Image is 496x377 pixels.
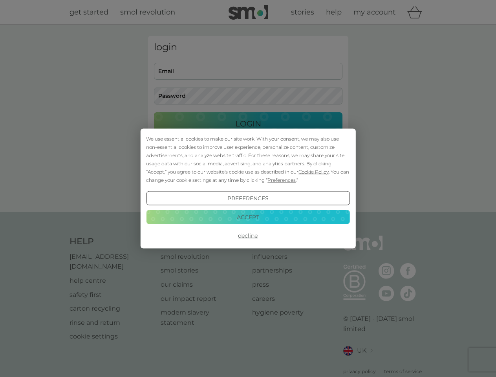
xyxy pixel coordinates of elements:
[146,191,350,205] button: Preferences
[146,135,350,184] div: We use essential cookies to make our site work. With your consent, we may also use non-essential ...
[267,177,296,183] span: Preferences
[146,229,350,243] button: Decline
[146,210,350,224] button: Accept
[298,169,329,175] span: Cookie Policy
[140,129,355,249] div: Cookie Consent Prompt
